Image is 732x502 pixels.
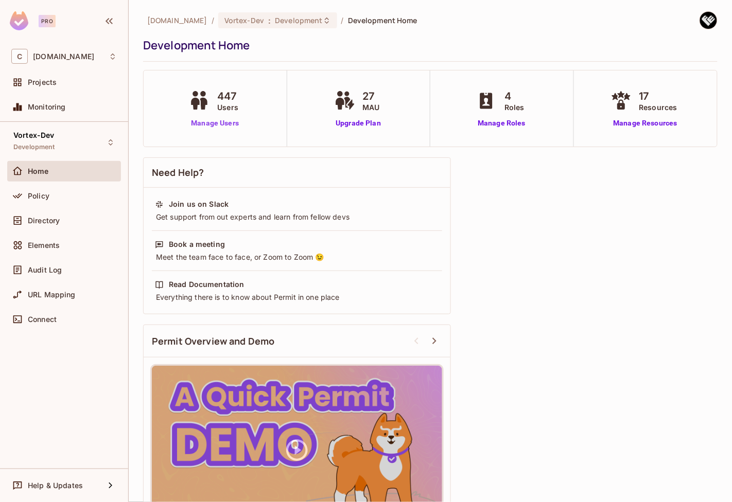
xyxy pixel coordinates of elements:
span: 17 [639,88,677,104]
span: Development [275,15,322,25]
span: the active workspace [147,15,207,25]
span: Vortex-Dev [224,15,264,25]
div: Development Home [143,38,712,53]
span: Projects [28,78,57,86]
span: Need Help? [152,166,204,179]
span: Vortex-Dev [13,131,55,139]
span: C [11,49,28,64]
span: Development Home [348,15,417,25]
div: Join us on Slack [169,199,229,209]
a: Manage Users [186,118,243,129]
div: Read Documentation [169,279,245,290]
span: Directory [28,217,60,225]
div: Meet the team face to face, or Zoom to Zoom 😉 [155,252,439,262]
a: Manage Resources [608,118,683,129]
span: 447 [217,88,238,104]
span: Connect [28,315,57,324]
span: Workspace: consoleconnect.com [33,52,94,61]
li: / [341,15,344,25]
span: Policy [28,192,49,200]
span: Development [13,143,55,151]
span: Permit Overview and Demo [152,335,275,348]
div: Everything there is to know about Permit in one place [155,292,439,302]
span: URL Mapping [28,291,76,299]
span: Monitoring [28,103,66,111]
span: : [268,16,271,25]
span: Users [217,102,238,113]
span: Home [28,167,49,175]
span: Roles [504,102,525,113]
span: Resources [639,102,677,113]
a: Upgrade Plan [332,118,385,129]
div: Get support from out experts and learn from fellow devs [155,212,439,222]
li: / [212,15,214,25]
div: Pro [39,15,56,27]
a: Manage Roles [474,118,530,129]
div: Book a meeting [169,239,225,249]
img: Qianwen Li [700,12,717,29]
span: MAU [363,102,380,113]
span: Audit Log [28,266,62,274]
img: SReyMgAAAABJRU5ErkJggg== [10,11,28,30]
span: 4 [504,88,525,104]
span: Help & Updates [28,481,83,490]
span: Elements [28,241,60,249]
span: 27 [363,88,380,104]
